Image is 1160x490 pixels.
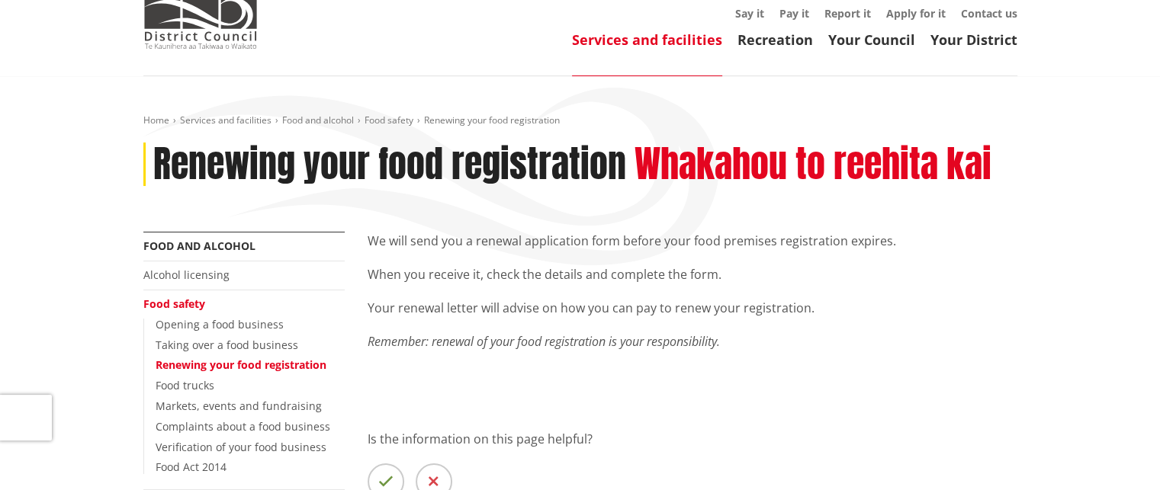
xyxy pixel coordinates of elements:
a: Services and facilities [180,114,272,127]
a: Food safety [143,296,205,311]
p: Your renewal letter will advise on how you can pay to renew your registration. [368,299,1017,317]
em: Remember: renewal of your food registration is your responsibility. [368,333,720,350]
a: Your District [930,30,1017,49]
h2: Whakahou to reehita kai [635,143,991,187]
a: Food safety [365,114,413,127]
p: We will send you a renewal application form before your food premises registration expires. [368,232,1017,250]
a: Taking over a food business [156,338,298,352]
a: Apply for it [886,6,946,21]
span: Renewing your food registration [424,114,560,127]
a: Food Act 2014 [156,460,227,474]
a: Markets, events and fundraising [156,399,322,413]
a: Home [143,114,169,127]
a: Opening a food business [156,317,284,331]
a: Verification of your food business [156,440,326,454]
p: Is the information on this page helpful? [368,430,1017,448]
a: Recreation [737,30,813,49]
a: Renewing your food registration [156,357,326,372]
a: Contact us [961,6,1017,21]
a: Report it [824,6,871,21]
a: Your Council [828,30,915,49]
a: Pay it [779,6,809,21]
nav: breadcrumb [143,114,1017,127]
a: Say it [735,6,764,21]
p: When you receive it, check the details and complete the form. [368,265,1017,283]
iframe: Messenger Launcher [1090,426,1145,481]
a: Food trucks [156,378,214,392]
a: Complaints about a food business [156,419,330,434]
a: Food and alcohol [143,239,255,253]
a: Services and facilities [572,30,722,49]
h1: Renewing your food registration [153,143,626,187]
a: Alcohol licensing [143,267,230,282]
a: Food and alcohol [282,114,354,127]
